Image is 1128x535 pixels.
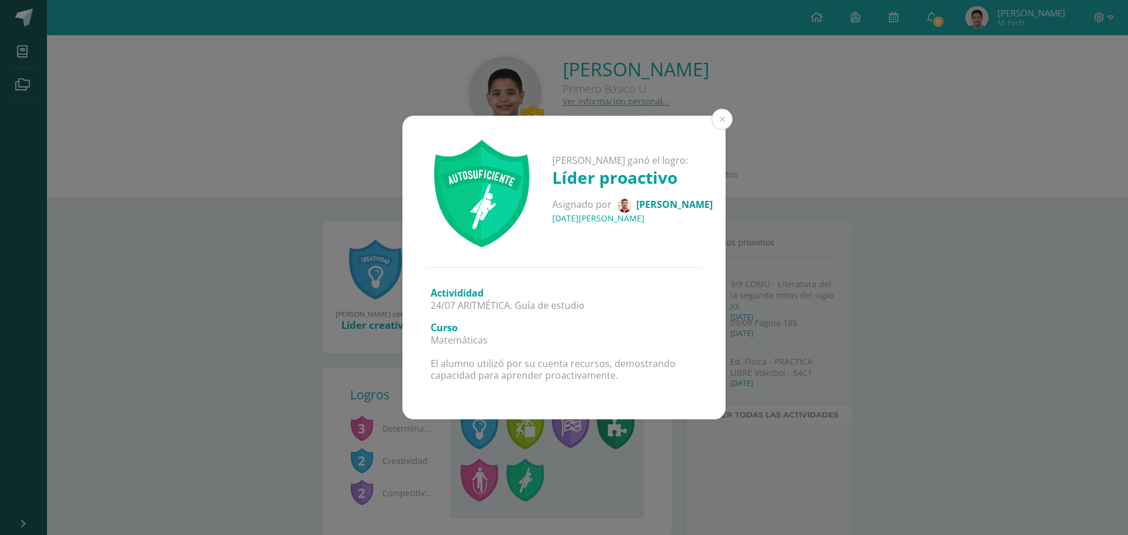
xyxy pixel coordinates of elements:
span: [PERSON_NAME] [636,198,713,211]
p: [PERSON_NAME] ganó el logro: [552,154,713,167]
h4: [DATE][PERSON_NAME] [552,213,713,224]
h3: Activididad [431,287,697,300]
img: 4149e558ab1101527751169f901609b7.png [617,198,632,213]
p: Matemáticas [431,334,697,346]
p: 24/07 ARITMÉTICA. Guía de estudio [431,300,697,312]
h3: Curso [431,321,697,334]
p: Asignado por [552,198,713,213]
p: El alumno utilizó por su cuenta recursos, demostrando capacidad para aprender proactivamente. [431,358,697,382]
button: Close (Esc) [711,109,733,130]
h1: Líder proactivo [552,166,713,189]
